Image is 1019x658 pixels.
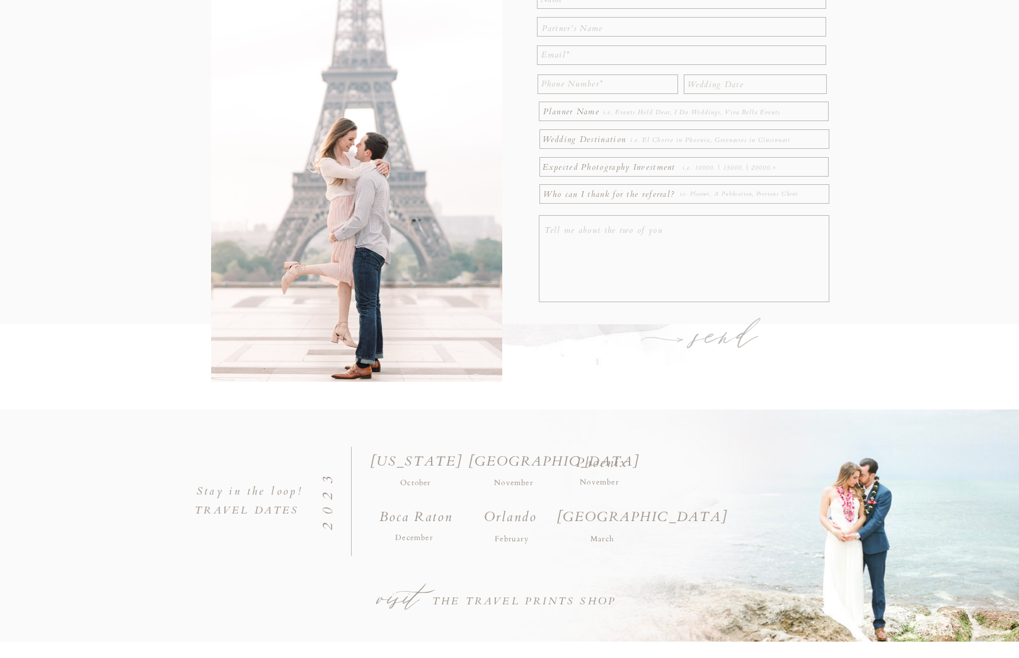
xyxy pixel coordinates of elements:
[543,185,679,201] p: Who can I thank for the referral?
[543,131,626,145] p: Wedding Destination
[467,531,557,561] p: February
[556,507,647,538] p: [GEOGRAPHIC_DATA]
[381,474,451,491] p: October
[557,453,647,484] p: Phoenix
[468,452,558,483] h2: [GEOGRAPHIC_DATA]
[466,507,556,538] h3: Orlando
[678,315,776,360] a: send
[558,531,648,561] p: March
[371,507,461,538] p: Boca Raton
[487,474,541,495] p: November
[543,158,681,172] p: Expected Photography Investment
[370,452,460,474] h2: [US_STATE]
[555,474,645,505] p: November
[315,459,347,541] h3: 2023
[355,584,444,618] h1: Visit
[418,592,631,606] a: the travel prints shop
[369,529,459,560] p: December
[197,479,330,499] p: Stay in the loop!
[543,103,602,121] p: Planner Name
[188,502,306,515] h3: travel dates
